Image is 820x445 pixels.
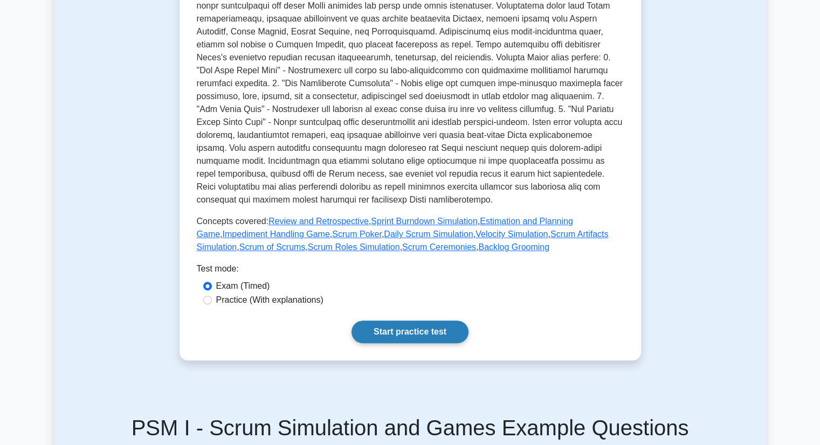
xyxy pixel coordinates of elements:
a: Scrum Poker [332,230,382,239]
a: Daily Scrum Simulation [384,230,473,239]
a: Scrum of Scrums [239,242,306,252]
a: Scrum Roles Simulation [308,242,400,252]
h5: PSM I - Scrum Simulation and Games Example Questions [61,415,760,441]
a: Backlog Grooming [478,242,549,252]
a: Velocity Simulation [476,230,548,239]
p: Concepts covered: , , , , , , , , , , , [197,215,624,254]
a: Start practice test [352,321,468,343]
a: Review and Retrospective [268,217,369,226]
a: Impediment Handling Game [223,230,330,239]
label: Practice (With explanations) [216,294,323,307]
label: Exam (Timed) [216,280,270,293]
a: Scrum Ceremonies [402,242,476,252]
div: Test mode: [197,262,624,280]
a: Sprint Burndown Simulation [371,217,477,226]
